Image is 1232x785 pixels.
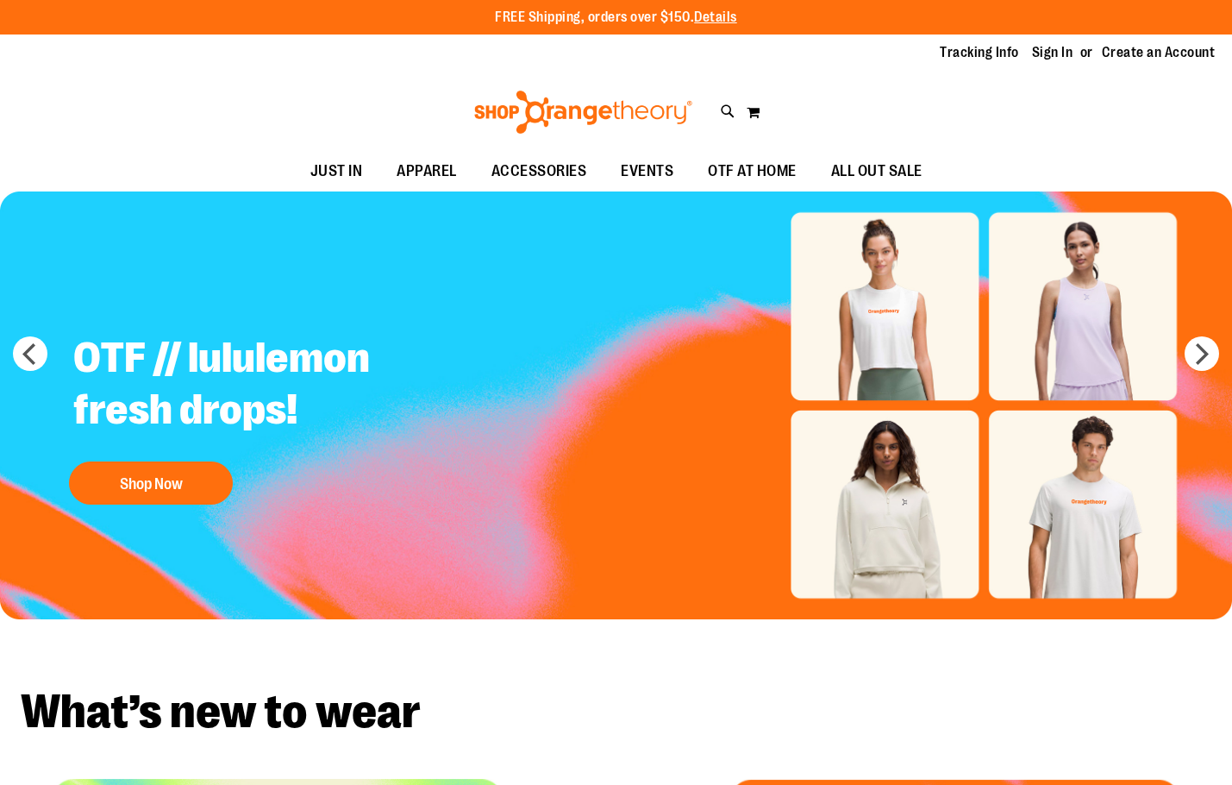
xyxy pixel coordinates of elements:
h2: OTF // lululemon fresh drops! [60,319,489,453]
img: Shop Orangetheory [472,91,695,134]
p: FREE Shipping, orders over $150. [495,8,737,28]
h2: What’s new to wear [21,688,1211,736]
a: Create an Account [1102,43,1216,62]
span: ALL OUT SALE [831,152,922,191]
button: Shop Now [69,462,233,505]
a: APPAREL [379,152,474,192]
a: Tracking Info [940,43,1019,62]
a: Details [694,9,737,25]
a: ALL OUT SALE [814,152,940,192]
span: ACCESSORIES [491,152,587,191]
a: JUST IN [293,152,380,192]
button: next [1185,336,1219,371]
span: EVENTS [621,152,673,191]
a: OTF AT HOME [691,152,814,192]
span: OTF AT HOME [708,152,797,191]
a: EVENTS [603,152,691,192]
a: Sign In [1032,43,1073,62]
a: ACCESSORIES [474,152,604,192]
span: APPAREL [397,152,457,191]
button: prev [13,336,47,371]
a: OTF // lululemon fresh drops! Shop Now [60,319,489,513]
span: JUST IN [310,152,363,191]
